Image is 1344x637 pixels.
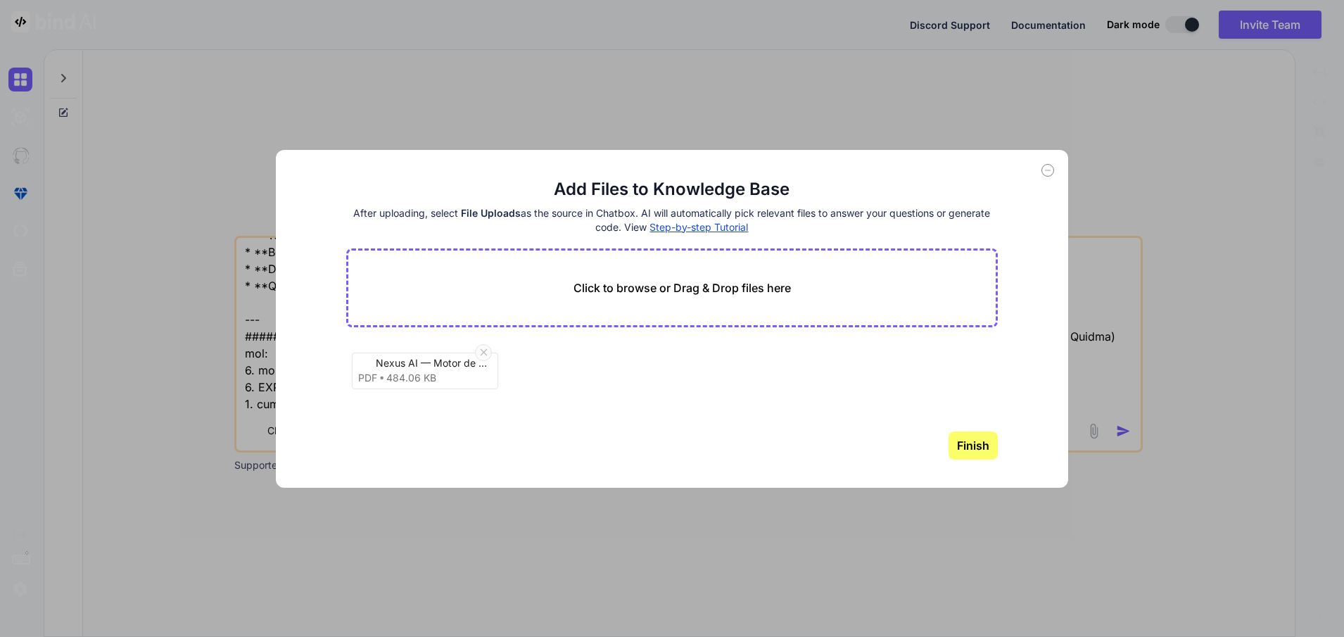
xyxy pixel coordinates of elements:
[346,178,998,201] h2: Add Files to Knowledge Base
[346,206,998,234] h4: After uploading, select as the source in Chatbox. AI will automatically pick relevant files to an...
[461,207,521,219] span: File Uploads
[358,371,377,385] span: pdf
[376,356,488,371] span: Nexus AI — Motor de Correlação de Impacto
[949,431,998,460] button: Finish
[386,371,436,385] span: 484.06 KB
[573,279,791,296] p: Click to browse or Drag & Drop files here
[649,221,748,233] span: Step-by-step Tutorial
